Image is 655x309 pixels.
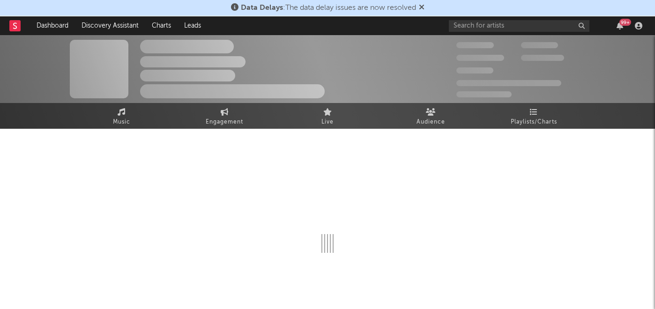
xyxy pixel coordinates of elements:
[173,103,276,129] a: Engagement
[511,117,557,128] span: Playlists/Charts
[75,16,145,35] a: Discovery Assistant
[241,4,283,12] span: Data Delays
[617,22,623,29] button: 99+
[456,42,494,48] span: 300,000
[321,117,334,128] span: Live
[482,103,585,129] a: Playlists/Charts
[521,42,558,48] span: 100,000
[241,4,416,12] span: : The data delay issues are now resolved
[178,16,208,35] a: Leads
[113,117,130,128] span: Music
[619,19,631,26] div: 99 +
[419,4,424,12] span: Dismiss
[276,103,379,129] a: Live
[70,103,173,129] a: Music
[449,20,589,32] input: Search for artists
[521,55,564,61] span: 1,000,000
[456,55,504,61] span: 50,000,000
[206,117,243,128] span: Engagement
[417,117,445,128] span: Audience
[456,80,561,86] span: 50,000,000 Monthly Listeners
[456,91,512,97] span: Jump Score: 85.0
[379,103,482,129] a: Audience
[145,16,178,35] a: Charts
[30,16,75,35] a: Dashboard
[456,67,493,74] span: 100,000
